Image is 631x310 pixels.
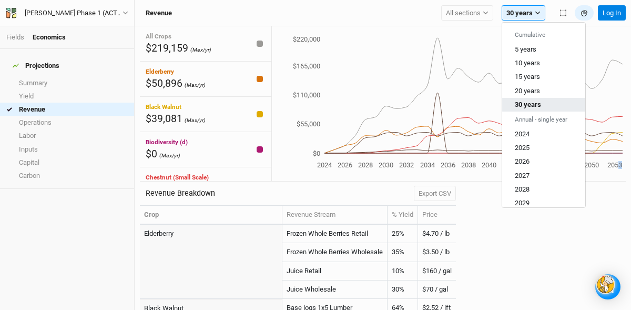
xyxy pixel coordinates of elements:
span: (Max/yr) [190,46,211,53]
tspan: 2034 [420,161,435,169]
button: 5 years [502,43,585,56]
div: Economics [33,33,66,42]
button: 15 years [502,70,585,84]
td: 10% [388,262,418,281]
button: 30 years [502,98,585,112]
td: $4.70 / lb [418,225,456,243]
h6: Annual - single year [502,112,585,127]
td: Elderberry [140,225,282,243]
span: 2029 [515,199,530,207]
button: 2028 [502,183,585,196]
button: [PERSON_NAME] Phase 1 (ACTIVE 2024) [5,7,129,19]
tspan: $220,000 [293,35,320,43]
tspan: 2036 [441,161,455,169]
span: $50,896 [146,77,182,89]
div: Corbin Hill Phase 1 (ACTIVE 2024) [25,8,123,18]
tspan: 2030 [379,161,393,169]
tspan: 2024 [317,161,332,169]
td: $3.50 / lb [418,243,456,262]
tspan: 2040 [482,161,496,169]
span: Biodiversity (d) [146,138,188,146]
td: Frozen Whole Berries Retail [282,225,388,243]
th: Revenue Stream [282,206,388,225]
button: 20 years [502,84,585,97]
a: Fields [6,33,24,41]
h3: Revenue [146,9,172,17]
tspan: $165,000 [293,62,320,70]
span: $0 [146,148,157,160]
tspan: 2038 [461,161,476,169]
th: Price [418,206,456,225]
h6: Cumulative [502,27,585,43]
span: 30 years [515,101,541,108]
button: 10 years [502,56,585,70]
span: Chestnut (Small Scale) [146,174,209,181]
tspan: 2032 [399,161,414,169]
span: 2025 [515,144,530,152]
tspan: $110,000 [293,91,320,99]
span: 2026 [515,157,530,165]
span: 20 years [515,86,540,94]
button: Log In [598,5,626,21]
div: Open Intercom Messenger [595,274,620,299]
h3: Revenue Breakdown [146,189,215,198]
tspan: 2026 [338,161,352,169]
span: All Crops [146,33,171,40]
td: 35% [388,243,418,262]
span: $39,081 [146,113,182,125]
span: (Max/yr) [159,152,180,159]
span: $219,159 [146,42,188,54]
td: Juice Wholesale [282,281,388,299]
button: 2029 [502,196,585,210]
td: $70 / gal [418,281,456,299]
th: % Yield [388,206,418,225]
span: (Max/yr) [185,82,206,88]
span: 2028 [515,185,530,193]
span: 5 years [515,45,536,53]
td: Frozen Whole Berries Wholesale [282,243,388,262]
tspan: $55,000 [297,120,320,128]
div: [PERSON_NAME] Phase 1 (ACTIVE 2024) [25,8,123,18]
tspan: 2053 [607,161,622,169]
td: $160 / gal [418,262,456,281]
tspan: 2050 [584,161,599,169]
button: All sections [441,5,493,21]
button: 2025 [502,141,585,155]
span: 2024 [515,130,530,138]
span: Black Walnut [146,103,181,111]
span: Elderberry [146,68,174,75]
tspan: 2028 [358,161,373,169]
button: Export CSV [414,186,456,202]
td: Juice Retail [282,262,388,281]
span: 2027 [515,171,530,179]
span: All sections [446,8,481,18]
div: Projections [13,62,59,70]
th: Crop [140,206,282,225]
button: 30 years [502,5,545,21]
tspan: $0 [313,149,320,157]
button: 2024 [502,127,585,141]
span: 10 years [515,59,540,67]
td: 30% [388,281,418,299]
button: 2027 [502,168,585,182]
span: 15 years [515,73,540,81]
td: 25% [388,225,418,243]
span: (Max/yr) [185,117,206,124]
button: 2026 [502,155,585,168]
